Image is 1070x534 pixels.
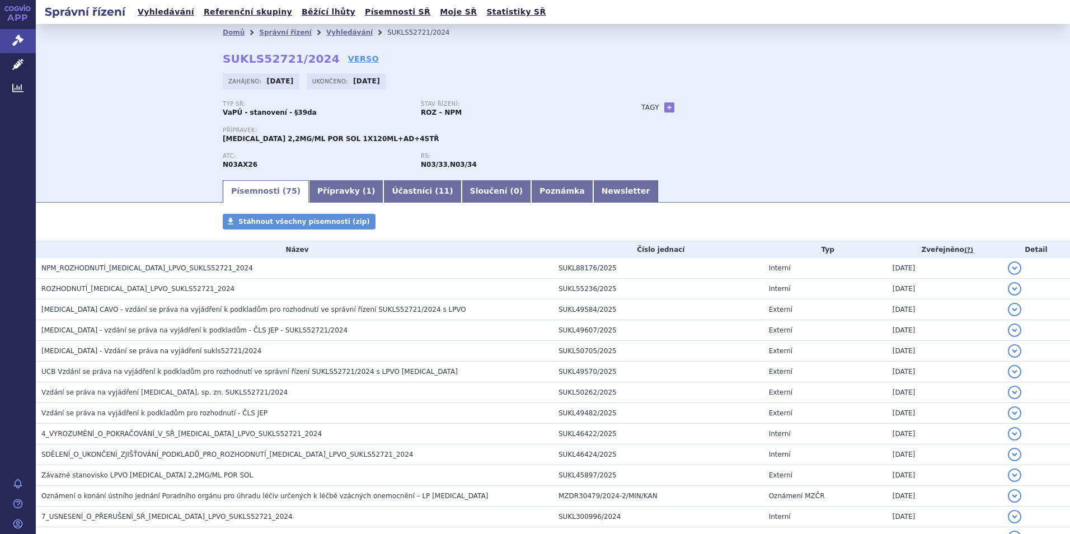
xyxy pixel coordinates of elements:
a: Referenční skupiny [200,4,295,20]
span: Interní [769,513,791,521]
span: Externí [769,409,792,417]
span: SDĚLENÍ_O_UKONČENÍ_ZJIŠŤOVÁNÍ_PODKLADŮ_PRO_ROZHODNUTÍ_FINTEPLA_LPVO_SUKLS52721_2024 [41,451,413,458]
strong: [DATE] [267,77,294,85]
span: Externí [769,368,792,376]
span: 4_VYROZUMĚNÍ_O_POKRAČOVÁNÍ_V_SŘ_FINTEPLA_LPVO_SUKLS52721_2024 [41,430,322,438]
span: 75 [286,186,297,195]
span: Závazné stanovisko LPVO FINTEPLA 2,2MG/ML POR SOL [41,471,253,479]
span: Oznámení o konání ústního jednání Poradního orgánu pro úhradu léčiv určených k léčbě vzácných one... [41,492,488,500]
td: [DATE] [887,465,1002,486]
button: detail [1008,324,1021,337]
button: detail [1008,303,1021,316]
span: Zahájeno: [228,77,264,86]
span: 0 [514,186,519,195]
li: SUKLS52721/2024 [387,24,464,41]
p: ATC: [223,153,410,160]
td: SUKL88176/2025 [553,258,763,279]
td: [DATE] [887,258,1002,279]
span: FINTEPLA CAVO - vzdání se práva na vyjádření k podkladům pro rozhodnutí ve správní řízení SUKLS52... [41,306,466,313]
span: 11 [439,186,449,195]
td: [DATE] [887,299,1002,320]
td: [DATE] [887,382,1002,403]
button: detail [1008,406,1021,420]
strong: ROZ – NPM [421,109,462,116]
h2: Správní řízení [36,4,134,20]
td: [DATE] [887,362,1002,382]
a: Písemnosti SŘ [362,4,434,20]
button: detail [1008,282,1021,296]
td: SUKL49570/2025 [553,362,763,382]
td: [DATE] [887,424,1002,444]
span: FINTEPLA - Vzdání se práva na vyjádření sukls52721/2024 [41,347,261,355]
a: Účastníci (11) [383,180,461,203]
abbr: (?) [964,246,973,254]
span: Stáhnout všechny písemnosti (zip) [238,218,370,226]
span: Vzdání se práva na vyjádření FINTEPLA, sp. zn. SUKLS52721/2024 [41,388,288,396]
button: detail [1008,510,1021,523]
span: UCB Vzdání se práva na vyjádření k podkladům pro rozhodnutí ve správní řízení SUKLS52721/2024 s L... [41,368,458,376]
span: NPM_ROZHODNUTÍ_FINTEPLA_LPVO_SUKLS52721_2024 [41,264,253,272]
a: Poznámka [531,180,593,203]
button: detail [1008,261,1021,275]
span: Oznámení MZČR [769,492,825,500]
button: detail [1008,386,1021,399]
td: SUKL50705/2025 [553,341,763,362]
td: [DATE] [887,403,1002,424]
th: Název [36,241,553,258]
td: SUKL55236/2025 [553,279,763,299]
div: , [421,153,619,170]
a: + [664,102,674,113]
td: SUKL50262/2025 [553,382,763,403]
span: Externí [769,388,792,396]
a: Správní řízení [259,29,312,36]
td: SUKL49584/2025 [553,299,763,320]
span: Interní [769,451,791,458]
td: SUKL46424/2025 [553,444,763,465]
span: Vzdání se práva na vyjádření k podkladům pro rozhodnutí - ČLS JEP [41,409,267,417]
span: Interní [769,285,791,293]
td: [DATE] [887,507,1002,527]
strong: VaPÚ - stanovení - §39da [223,109,317,116]
a: Moje SŘ [437,4,480,20]
a: Přípravky (1) [309,180,383,203]
span: Fintepla - vzdání se práva na vyjádření k podkladům - ČLS JEP - SUKLS52721/2024 [41,326,348,334]
button: detail [1008,427,1021,441]
a: VERSO [348,53,379,64]
p: Typ SŘ: [223,101,410,107]
td: SUKL46422/2025 [553,424,763,444]
a: Písemnosti (75) [223,180,309,203]
strong: fenfluramin k přídatné léčbě epileptických záchvatů spojených s Lennoxovým-Gastautovým syndromem [450,161,477,168]
span: [MEDICAL_DATA] 2,2MG/ML POR SOL 1X120ML+AD+4STŘ [223,135,439,143]
a: Statistiky SŘ [483,4,549,20]
span: Ukončeno: [312,77,350,86]
td: [DATE] [887,341,1002,362]
td: SUKL45897/2025 [553,465,763,486]
span: ROZHODNUTÍ_FINTEPLA_LPVO_SUKLS52721_2024 [41,285,234,293]
p: RS: [421,153,608,160]
p: Přípravek: [223,127,619,134]
th: Zveřejněno [887,241,1002,258]
a: Stáhnout všechny písemnosti (zip) [223,214,376,229]
span: Externí [769,471,792,479]
td: [DATE] [887,320,1002,341]
td: SUKL49482/2025 [553,403,763,424]
span: Interní [769,264,791,272]
a: Běžící lhůty [298,4,359,20]
th: Číslo jednací [553,241,763,258]
td: [DATE] [887,444,1002,465]
td: MZDR30479/2024-2/MIN/KAN [553,486,763,507]
a: Vyhledávání [134,4,198,20]
a: Sloučení (0) [462,180,531,203]
strong: FENFLURAMIN [223,161,257,168]
th: Typ [763,241,887,258]
td: SUKL300996/2024 [553,507,763,527]
span: 7_USNESENÍ_O_PŘERUŠENÍ_SŘ_FINTEPLA_LPVO_SUKLS52721_2024 [41,513,293,521]
button: detail [1008,448,1021,461]
span: Externí [769,306,792,313]
strong: fenfluramin [421,161,448,168]
strong: SUKLS52721/2024 [223,52,340,65]
button: detail [1008,365,1021,378]
td: [DATE] [887,279,1002,299]
span: 1 [366,186,372,195]
span: Externí [769,347,792,355]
